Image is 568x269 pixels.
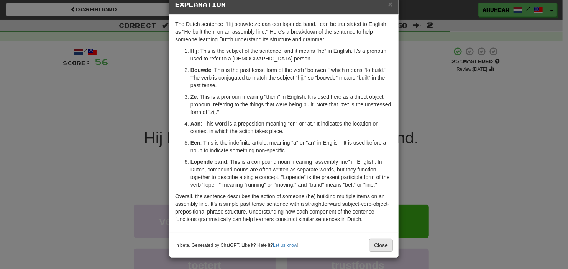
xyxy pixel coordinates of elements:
[190,94,197,100] strong: Ze
[273,243,297,248] a: Let us know
[190,93,393,116] p: : This is a pronoun meaning "them" in English. It is used here as a direct object pronoun, referr...
[190,67,211,73] strong: Bouwde
[175,242,299,249] small: In beta. Generated by ChatGPT. Like it? Hate it? !
[190,66,393,89] p: : This is the past tense form of the verb "bouwen," which means "to build." The verb is conjugate...
[190,139,393,154] p: : This is the indefinite article, meaning "a" or "an" in English. It is used before a noun to ind...
[190,121,200,127] strong: Aan
[190,47,393,62] p: : This is the subject of the sentence, and it means "he" in English. It's a pronoun used to refer...
[190,120,393,135] p: : This word is a preposition meaning "on" or "at." It indicates the location or context in which ...
[190,159,227,165] strong: Lopende band
[190,48,197,54] strong: Hij
[175,192,393,223] p: Overall, the sentence describes the action of someone (he) building multiple items on an assembly...
[369,239,393,252] button: Close
[190,140,200,146] strong: Een
[190,158,393,189] p: : This is a compound noun meaning "assembly line" in English. In Dutch, compound nouns are often ...
[175,20,393,43] p: The Dutch sentence "Hij bouwde ze aan een lopende band." can be translated to English as "He buil...
[175,1,393,8] h5: Explanation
